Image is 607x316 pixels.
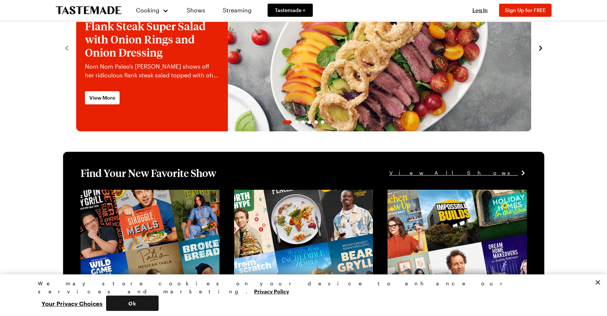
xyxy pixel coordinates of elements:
button: navigate to previous item [63,43,70,52]
span: Cooking [136,7,159,14]
a: View full content for [object Object] [234,190,334,197]
a: View full content for [object Object] [81,190,180,197]
span: Tastemade + [275,7,306,14]
span: View More [89,94,115,101]
a: View More [85,91,120,104]
button: Ok [106,296,159,311]
div: Privacy [38,280,563,311]
button: Sign Up for FREE [499,4,552,17]
span: Go to slide 2 [295,120,298,124]
button: Your Privacy Choices [38,296,106,311]
h1: Find Your New Favorite Show [81,166,216,180]
span: Log In [472,7,488,13]
span: Go to slide 4 [308,120,311,124]
span: View All Shows [389,169,518,177]
span: Go to slide 1 [283,120,292,124]
span: Go to slide 6 [321,120,324,124]
button: navigate to next item [537,43,544,52]
span: Go to slide 3 [301,120,305,124]
a: Tastemade + [268,4,313,17]
button: Close [590,274,606,290]
a: View All Shows [389,169,527,177]
a: More information about your privacy, opens in a new tab [254,288,289,294]
a: View full content for [object Object] [388,190,487,197]
span: Sign Up for FREE [505,7,546,13]
span: Go to slide 5 [314,120,318,124]
div: We may store cookies on your device to enhance our services and marketing. [38,280,563,296]
button: Log In [466,7,495,14]
button: Cooking [136,1,169,19]
a: To Tastemade Home Page [56,6,121,15]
